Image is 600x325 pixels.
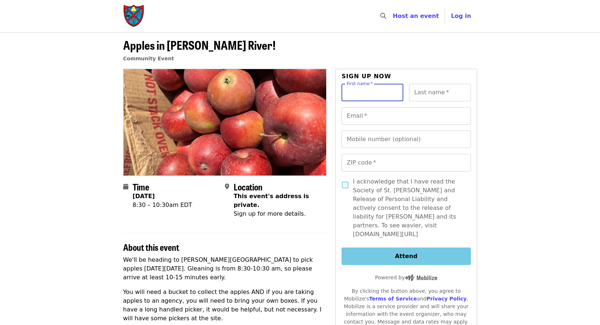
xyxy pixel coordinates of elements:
[133,193,155,200] strong: [DATE]
[341,247,471,265] button: Attend
[225,183,229,190] i: map-marker-alt icon
[369,296,417,302] a: Terms of Service
[341,84,403,101] input: First name
[409,84,471,101] input: Last name
[393,12,439,19] a: Host an event
[445,9,477,23] button: Log in
[341,73,391,80] span: Sign up now
[347,82,373,86] label: First name
[123,241,179,253] span: About this event
[123,4,145,28] img: Society of St. Andrew - Home
[341,107,471,125] input: Email
[353,177,465,239] span: I acknowledge that I have read the Society of St. [PERSON_NAME] and Release of Personal Liability...
[380,12,386,19] i: search icon
[426,296,467,302] a: Privacy Policy
[451,12,471,19] span: Log in
[123,36,276,53] span: Apples in [PERSON_NAME] River!
[123,183,128,190] i: calendar icon
[234,210,306,217] span: Sign up for more details.
[341,154,471,171] input: ZIP code
[405,275,437,281] img: Powered by Mobilize
[133,180,149,193] span: Time
[234,193,309,208] span: This event's address is private.
[123,56,174,61] a: Community Event
[375,275,437,280] span: Powered by
[124,69,327,175] img: Apples in Mills River! organized by Society of St. Andrew
[390,7,396,25] input: Search
[133,201,192,209] div: 8:30 – 10:30am EDT
[341,131,471,148] input: Mobile number (optional)
[123,288,327,323] p: You will need a bucket to collect the apples AND if you are taking apples to an agency, you will ...
[123,256,327,282] p: We'll be heading to [PERSON_NAME][GEOGRAPHIC_DATA] to pick apples [DATE][DATE]. Gleaning is from ...
[234,180,263,193] span: Location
